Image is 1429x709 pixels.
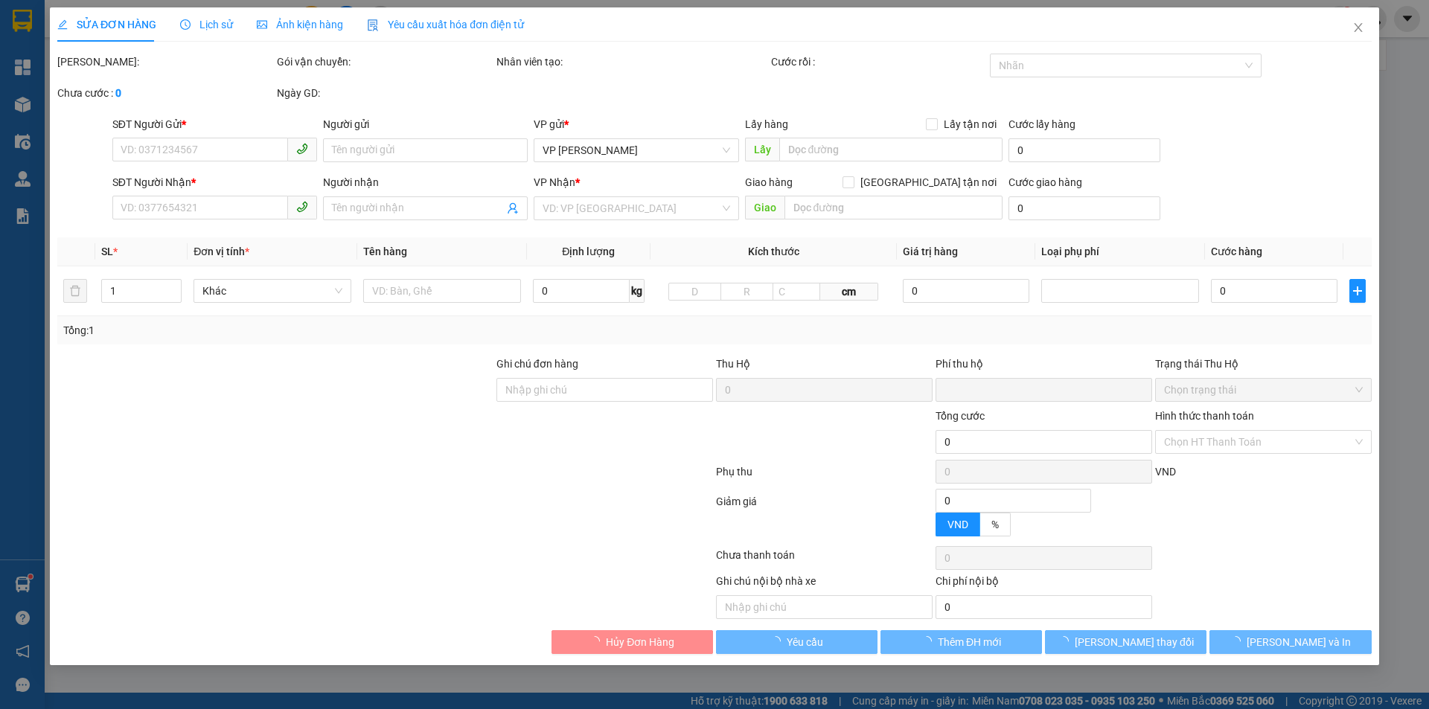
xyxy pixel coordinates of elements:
button: delete [63,279,87,303]
div: Cước rồi : [771,54,988,70]
button: plus [1350,279,1366,303]
strong: Hotline : 0889 23 23 23 [18,98,102,121]
span: Lịch sử [180,19,233,31]
b: 0 [115,87,121,99]
span: Thu Hộ [716,358,750,370]
span: Chọn trạng thái [1164,379,1363,401]
span: loading [1058,636,1075,647]
label: Hình thức thanh toán [1155,410,1254,422]
input: D [669,283,722,301]
div: SĐT Người Gửi [112,116,317,132]
span: close [1352,22,1364,33]
span: clock-circle [180,19,191,30]
img: icon [367,19,379,31]
input: Cước lấy hàng [1008,138,1160,162]
span: Tên hàng [363,246,407,257]
strong: PHIẾU GỬI HÀNG [23,63,98,95]
span: Ảnh kiện hàng [257,19,343,31]
span: Kích thước [748,246,799,257]
input: Cước giao hàng [1008,196,1160,220]
span: cm [820,283,878,301]
span: VP LÊ HỒNG PHONG [543,139,730,161]
input: R [720,283,773,301]
span: edit [57,19,68,30]
span: SL [101,246,113,257]
div: Tổng: 1 [63,322,552,339]
input: Dọc đường [779,138,1003,161]
span: VP Nhận [534,176,576,188]
span: Giá trị hàng [903,246,958,257]
div: Chi phí nội bộ [936,573,1152,595]
input: Nhập ghi chú [716,595,933,619]
span: phone [296,201,308,213]
div: Người nhận [323,174,528,190]
span: VND [947,519,968,530]
span: SỬA ĐƠN HÀNG [57,19,156,31]
label: Ghi chú đơn hàng [496,358,578,370]
span: kg [630,279,645,303]
span: Yêu cầu xuất hóa đơn điện tử [367,19,524,31]
span: % [991,519,999,530]
strong: CÔNG TY TNHH VĨNH QUANG [20,12,100,60]
div: Phụ thu [714,463,934,490]
span: Giao hàng [745,176,793,188]
input: C [773,283,820,301]
div: Gói vận chuyển: [277,54,493,70]
button: Hủy Đơn Hàng [552,630,713,654]
div: Chưa thanh toán [714,547,934,573]
button: Thêm ĐH mới [880,630,1042,654]
div: Nhân viên tạo: [496,54,768,70]
span: loading [1230,636,1247,647]
span: plus [1351,285,1365,297]
div: Ghi chú nội bộ nhà xe [716,573,933,595]
input: Ghi chú đơn hàng [496,378,713,402]
div: Ngày GD: [277,85,493,101]
span: [PERSON_NAME] thay đổi [1075,634,1194,650]
th: Loại phụ phí [1036,237,1206,266]
span: Hủy Đơn Hàng [606,634,674,650]
span: LHP1210251078 [109,60,234,80]
span: phone [296,143,308,155]
span: [PERSON_NAME] và In [1247,634,1351,650]
span: Giao [745,196,784,219]
span: Lấy [745,138,779,161]
span: loading [589,636,606,647]
div: VP gửi [534,116,739,132]
input: VD: Bàn, Ghế [363,279,521,303]
span: Định lượng [562,246,615,257]
span: Thêm ĐH mới [938,634,1001,650]
div: [PERSON_NAME]: [57,54,274,70]
div: Giảm giá [714,493,934,543]
label: Cước lấy hàng [1008,118,1075,130]
span: Khác [203,280,343,302]
input: Dọc đường [784,196,1003,219]
div: Phí thu hộ [936,356,1152,378]
span: VND [1155,466,1176,478]
span: [GEOGRAPHIC_DATA] tận nơi [854,174,1003,190]
span: Cước hàng [1211,246,1262,257]
button: [PERSON_NAME] thay đổi [1045,630,1206,654]
span: Lấy tận nơi [938,116,1003,132]
div: SĐT Người Nhận [112,174,317,190]
button: [PERSON_NAME] và In [1210,630,1372,654]
div: Người gửi [323,116,528,132]
span: Đơn vị tính [194,246,250,257]
div: Chưa cước : [57,85,274,101]
div: Trạng thái Thu Hộ [1155,356,1372,372]
span: Lấy hàng [745,118,788,130]
span: Yêu cầu [787,634,823,650]
button: Close [1337,7,1379,49]
span: loading [921,636,938,647]
span: loading [770,636,787,647]
span: picture [257,19,267,30]
span: Tổng cước [936,410,985,422]
img: logo [7,48,11,118]
span: user-add [508,202,520,214]
label: Cước giao hàng [1008,176,1082,188]
button: Yêu cầu [716,630,877,654]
